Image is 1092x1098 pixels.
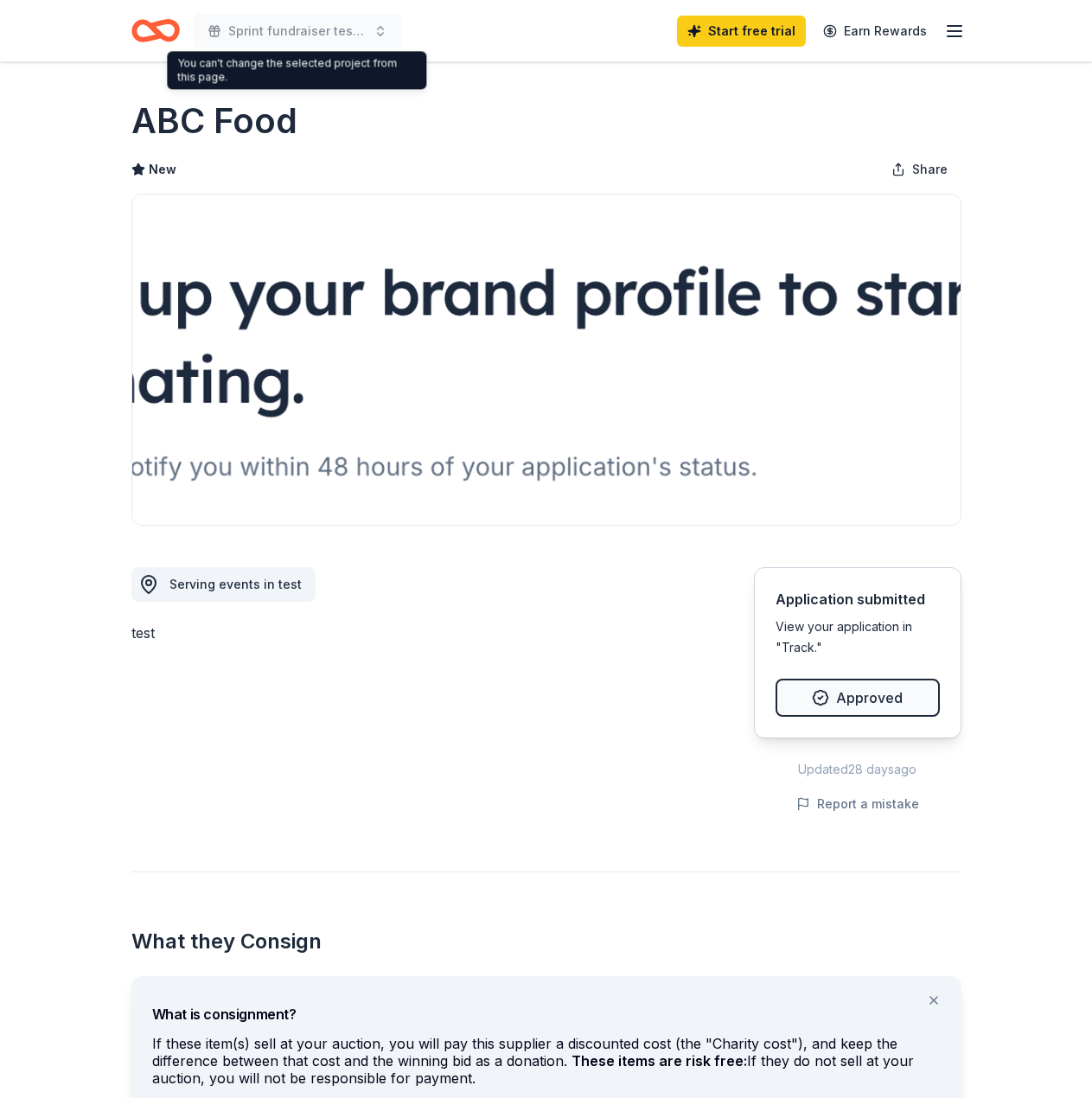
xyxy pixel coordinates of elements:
[167,51,426,89] div: You can't change the selected project from this page.
[149,159,176,180] span: New
[152,1035,941,1094] div: If these item(s) sell at your auction, you will pay this supplier a discounted cost (the "Charity...
[228,21,367,41] span: Sprint fundraiser test for Drizzy
[813,16,937,47] a: Earn Rewards
[131,928,961,955] h2: What they Consign
[754,759,961,780] div: Updated 28 days ago
[912,159,948,180] span: Share
[152,990,941,1025] div: What is consignment?
[132,195,961,525] img: Image for ABC Food
[194,14,401,48] button: Sprint fundraiser test for Drizzy
[878,152,961,187] button: Share
[572,1052,747,1069] span: These items are risk free:
[131,97,297,145] h1: ABC Food
[776,679,940,717] button: Approved
[677,16,806,47] a: Start free trial
[836,686,903,709] span: Approved
[131,10,180,51] a: Home
[796,794,919,814] button: Report a mistake
[776,616,940,658] div: View your application in "Track."
[169,577,302,591] span: Serving events in test
[131,622,671,643] div: test
[776,589,940,610] div: Application submitted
